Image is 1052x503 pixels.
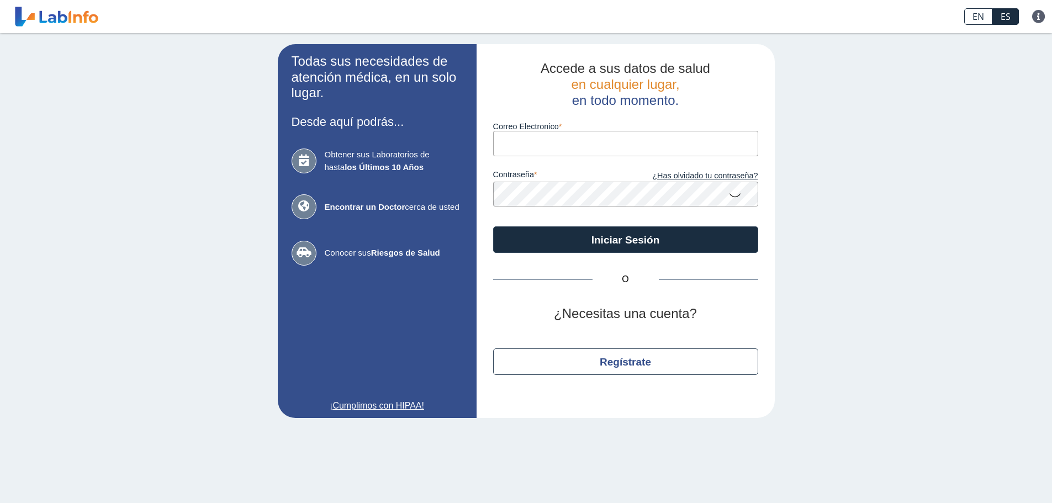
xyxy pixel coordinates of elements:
span: en todo momento. [572,93,679,108]
b: Encontrar un Doctor [325,202,405,211]
a: ES [992,8,1019,25]
h3: Desde aquí podrás... [292,115,463,129]
button: Regístrate [493,348,758,375]
a: EN [964,8,992,25]
button: Iniciar Sesión [493,226,758,253]
label: contraseña [493,170,626,182]
span: en cualquier lugar, [571,77,679,92]
a: ¿Has olvidado tu contraseña? [626,170,758,182]
label: Correo Electronico [493,122,758,131]
b: Riesgos de Salud [371,248,440,257]
a: ¡Cumplimos con HIPAA! [292,399,463,412]
h2: ¿Necesitas una cuenta? [493,306,758,322]
b: los Últimos 10 Años [345,162,424,172]
span: cerca de usted [325,201,463,214]
span: Accede a sus datos de salud [541,61,710,76]
span: O [593,273,659,286]
h2: Todas sus necesidades de atención médica, en un solo lugar. [292,54,463,101]
span: Obtener sus Laboratorios de hasta [325,149,463,173]
span: Conocer sus [325,247,463,260]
